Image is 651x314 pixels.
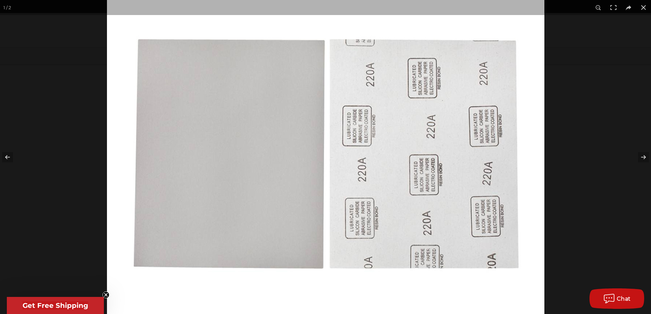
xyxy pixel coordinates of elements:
[627,140,651,174] button: Next (arrow right)
[589,288,644,309] button: Chat
[617,296,631,302] span: Chat
[7,297,104,314] div: Get Free ShippingClose teaser
[23,301,88,310] span: Get Free Shipping
[103,291,109,298] button: Close teaser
